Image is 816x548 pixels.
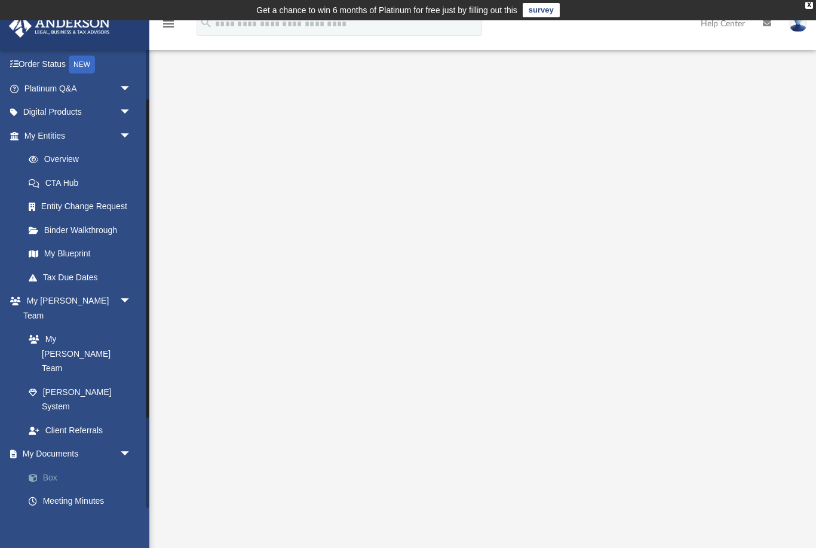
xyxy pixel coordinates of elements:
[256,3,517,17] div: Get a chance to win 6 months of Platinum for free just by filling out this
[8,442,149,466] a: My Documentsarrow_drop_down
[17,171,149,195] a: CTA Hub
[5,14,113,38] img: Anderson Advisors Platinum Portal
[119,289,143,314] span: arrow_drop_down
[17,242,143,266] a: My Blueprint
[523,3,560,17] a: survey
[8,53,149,77] a: Order StatusNEW
[805,2,813,9] div: close
[17,327,137,381] a: My [PERSON_NAME] Team
[119,442,143,467] span: arrow_drop_down
[200,16,213,29] i: search
[8,100,149,124] a: Digital Productsarrow_drop_down
[161,17,176,31] i: menu
[8,124,149,148] a: My Entitiesarrow_drop_down
[17,218,149,242] a: Binder Walkthrough
[119,76,143,101] span: arrow_drop_down
[17,265,149,289] a: Tax Due Dates
[17,195,149,219] a: Entity Change Request
[8,289,143,327] a: My [PERSON_NAME] Teamarrow_drop_down
[17,466,149,489] a: Box
[17,380,143,418] a: [PERSON_NAME] System
[17,148,149,172] a: Overview
[69,56,95,74] div: NEW
[17,418,143,442] a: Client Referrals
[17,489,149,513] a: Meeting Minutes
[119,124,143,148] span: arrow_drop_down
[161,23,176,31] a: menu
[119,100,143,125] span: arrow_drop_down
[789,15,807,32] img: User Pic
[8,76,149,100] a: Platinum Q&Aarrow_drop_down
